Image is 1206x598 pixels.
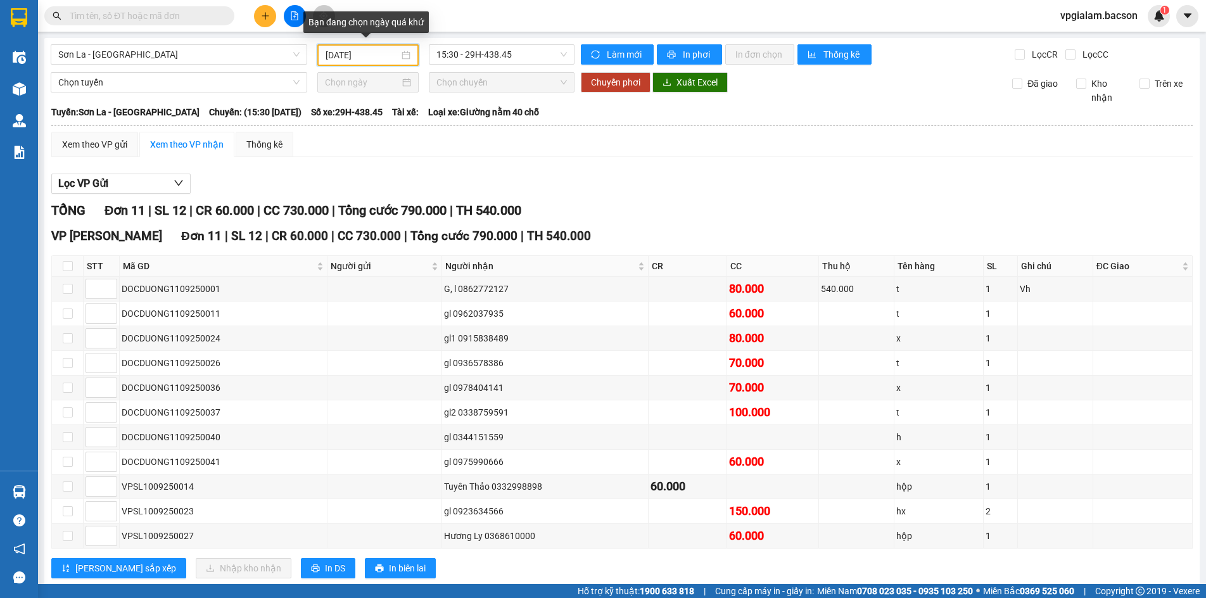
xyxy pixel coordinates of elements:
[62,137,127,151] div: Xem theo VP gửi
[257,203,260,218] span: |
[444,331,646,345] div: gl1 0915838489
[896,430,981,444] div: h
[122,504,325,518] div: VPSL1009250023
[1096,259,1179,273] span: ĐC Giao
[365,558,436,578] button: printerIn biên lai
[444,480,646,493] div: Tuyên Thảo 0332998898
[986,331,1015,345] div: 1
[976,588,980,594] span: ⚪️
[896,529,981,543] div: hộp
[120,474,327,499] td: VPSL1009250014
[581,44,654,65] button: syncLàm mới
[284,5,306,27] button: file-add
[209,105,301,119] span: Chuyến: (15:30 [DATE])
[986,307,1015,321] div: 1
[410,229,517,243] span: Tổng cước 790.000
[1182,10,1193,22] span: caret-down
[11,8,27,27] img: logo-vxr
[231,229,262,243] span: SL 12
[13,51,26,64] img: warehouse-icon
[150,137,224,151] div: Xem theo VP nhận
[155,203,186,218] span: SL 12
[896,405,981,419] div: t
[120,524,327,549] td: VPSL1009250027
[444,455,646,469] div: gl 0975990666
[527,229,591,243] span: TH 540.000
[189,203,193,218] span: |
[896,307,981,321] div: t
[225,229,228,243] span: |
[122,381,325,395] div: DOCDUONG1109250036
[118,31,530,47] li: Số 378 [PERSON_NAME] ( trong nhà khách [GEOGRAPHIC_DATA])
[51,107,200,117] b: Tuyến: Sơn La - [GEOGRAPHIC_DATA]
[51,174,191,194] button: Lọc VP Gửi
[444,381,646,395] div: gl 0978404141
[729,502,816,520] div: 150.000
[148,203,151,218] span: |
[122,307,325,321] div: DOCDUONG1109250011
[1020,282,1091,296] div: Vh
[1153,10,1165,22] img: icon-new-feature
[896,480,981,493] div: hộp
[986,405,1015,419] div: 1
[13,514,25,526] span: question-circle
[729,329,816,347] div: 80.000
[58,45,300,64] span: Sơn La - Hà Nội
[729,453,816,471] div: 60.000
[986,504,1015,518] div: 2
[313,5,335,27] button: aim
[896,356,981,370] div: t
[729,527,816,545] div: 60.000
[120,425,327,450] td: DOCDUONG1109250040
[61,564,70,574] span: sort-ascending
[122,455,325,469] div: DOCDUONG1109250041
[651,478,725,495] div: 60.000
[729,354,816,372] div: 70.000
[986,282,1015,296] div: 1
[436,73,567,92] span: Chọn chuyến
[13,571,25,583] span: message
[1050,8,1148,23] span: vpgialam.bacson
[301,558,355,578] button: printerIn DS
[311,105,383,119] span: Số xe: 29H-438.45
[246,137,282,151] div: Thống kê
[1162,6,1167,15] span: 1
[120,277,327,302] td: DOCDUONG1109250001
[331,259,429,273] span: Người gửi
[986,430,1015,444] div: 1
[325,561,345,575] span: In DS
[375,564,384,574] span: printer
[436,45,567,64] span: 15:30 - 29H-438.45
[581,72,651,92] button: Chuyển phơi
[667,50,678,60] span: printer
[58,73,300,92] span: Chọn tuyến
[120,499,327,524] td: VPSL1009250023
[122,282,325,296] div: DOCDUONG1109250001
[986,356,1015,370] div: 1
[16,92,221,113] b: GỬI : VP [PERSON_NAME]
[797,44,872,65] button: bar-chartThống kê
[1022,77,1063,91] span: Đã giao
[986,381,1015,395] div: 1
[263,203,329,218] span: CC 730.000
[196,558,291,578] button: downloadNhập kho nhận
[326,48,399,62] input: 10/09/2025
[120,400,327,425] td: DOCDUONG1109250037
[821,282,892,296] div: 540.000
[857,586,973,596] strong: 0708 023 035 - 0935 103 250
[663,78,671,88] span: download
[272,229,328,243] span: CR 60.000
[51,203,86,218] span: TỔNG
[986,455,1015,469] div: 1
[120,326,327,351] td: DOCDUONG1109250024
[1086,77,1130,105] span: Kho nhận
[649,256,728,277] th: CR
[70,9,219,23] input: Tìm tên, số ĐT hoặc mã đơn
[13,114,26,127] img: warehouse-icon
[729,379,816,397] div: 70.000
[1020,586,1074,596] strong: 0369 525 060
[51,229,162,243] span: VP [PERSON_NAME]
[13,82,26,96] img: warehouse-icon
[122,480,325,493] div: VPSL1009250014
[683,48,712,61] span: In phơi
